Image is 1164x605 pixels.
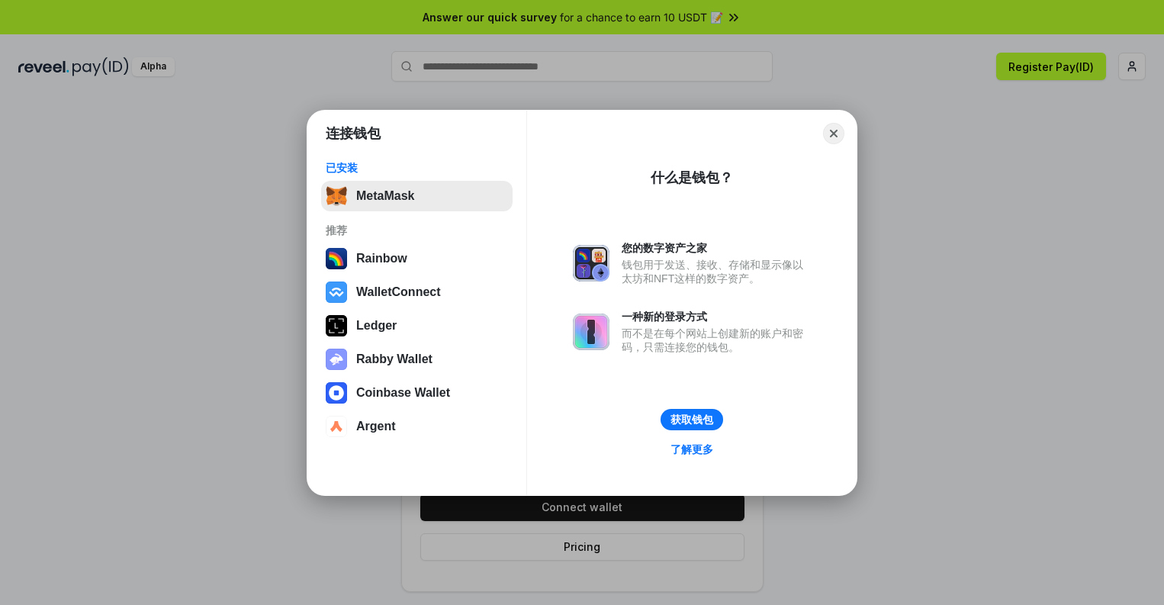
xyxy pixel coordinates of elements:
button: MetaMask [321,181,513,211]
div: Ledger [356,319,397,333]
div: 钱包用于发送、接收、存储和显示像以太坊和NFT这样的数字资产。 [622,258,811,285]
img: svg+xml,%3Csvg%20width%3D%22120%22%20height%3D%22120%22%20viewBox%3D%220%200%20120%20120%22%20fil... [326,248,347,269]
img: svg+xml,%3Csvg%20xmlns%3D%22http%3A%2F%2Fwww.w3.org%2F2000%2Fsvg%22%20fill%3D%22none%22%20viewBox... [573,314,609,350]
h1: 连接钱包 [326,124,381,143]
button: Rabby Wallet [321,344,513,375]
img: svg+xml,%3Csvg%20fill%3D%22none%22%20height%3D%2233%22%20viewBox%3D%220%200%2035%2033%22%20width%... [326,185,347,207]
div: MetaMask [356,189,414,203]
img: svg+xml,%3Csvg%20width%3D%2228%22%20height%3D%2228%22%20viewBox%3D%220%200%2028%2028%22%20fill%3D... [326,282,347,303]
img: svg+xml,%3Csvg%20xmlns%3D%22http%3A%2F%2Fwww.w3.org%2F2000%2Fsvg%22%20fill%3D%22none%22%20viewBox... [573,245,609,282]
a: 了解更多 [661,439,722,459]
button: WalletConnect [321,277,513,307]
img: svg+xml,%3Csvg%20xmlns%3D%22http%3A%2F%2Fwww.w3.org%2F2000%2Fsvg%22%20fill%3D%22none%22%20viewBox... [326,349,347,370]
button: 获取钱包 [661,409,723,430]
div: 您的数字资产之家 [622,241,811,255]
div: 而不是在每个网站上创建新的账户和密码，只需连接您的钱包。 [622,327,811,354]
button: Argent [321,411,513,442]
div: 什么是钱包？ [651,169,733,187]
button: Rainbow [321,243,513,274]
div: Coinbase Wallet [356,386,450,400]
div: Argent [356,420,396,433]
img: svg+xml,%3Csvg%20width%3D%2228%22%20height%3D%2228%22%20viewBox%3D%220%200%2028%2028%22%20fill%3D... [326,416,347,437]
div: 获取钱包 [670,413,713,426]
img: svg+xml,%3Csvg%20width%3D%2228%22%20height%3D%2228%22%20viewBox%3D%220%200%2028%2028%22%20fill%3D... [326,382,347,404]
div: 一种新的登录方式 [622,310,811,323]
div: Rabby Wallet [356,352,432,366]
div: Rainbow [356,252,407,265]
div: WalletConnect [356,285,441,299]
button: Close [823,123,844,144]
div: 已安装 [326,161,508,175]
div: 了解更多 [670,442,713,456]
img: svg+xml,%3Csvg%20xmlns%3D%22http%3A%2F%2Fwww.w3.org%2F2000%2Fsvg%22%20width%3D%2228%22%20height%3... [326,315,347,336]
button: Ledger [321,311,513,341]
button: Coinbase Wallet [321,378,513,408]
div: 推荐 [326,224,508,237]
